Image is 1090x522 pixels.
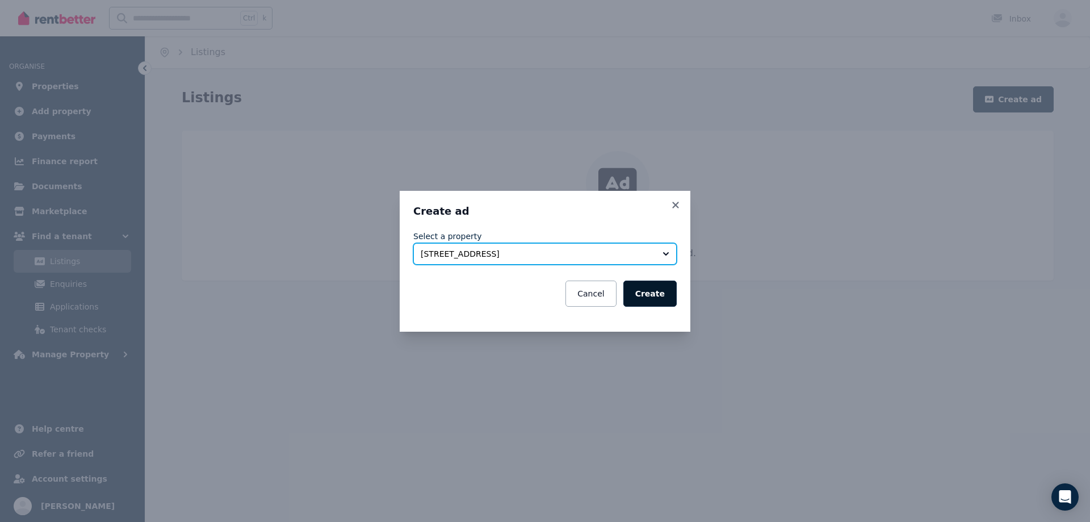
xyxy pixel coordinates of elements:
button: [STREET_ADDRESS] [413,243,677,265]
span: [STREET_ADDRESS] [421,248,653,260]
button: Cancel [565,281,616,307]
div: Open Intercom Messenger [1051,483,1079,511]
label: Select a property [413,232,482,241]
button: Create [623,281,677,307]
h3: Create ad [413,204,677,218]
